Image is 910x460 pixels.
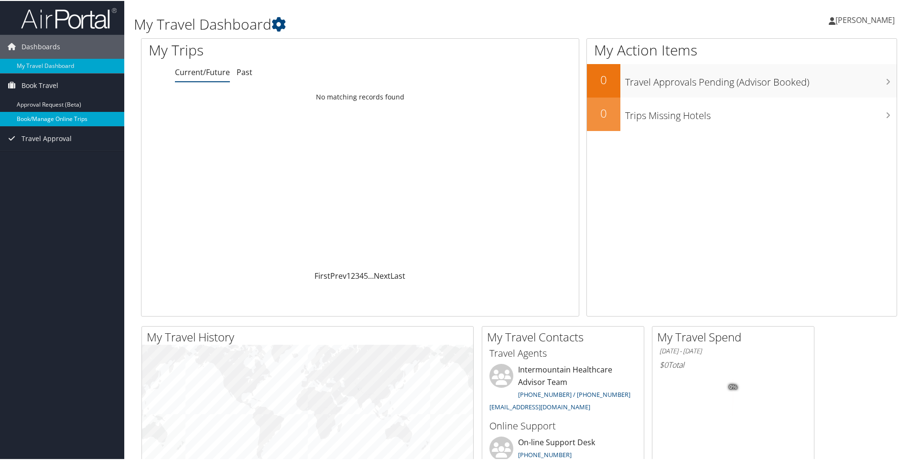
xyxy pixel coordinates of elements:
h3: Travel Approvals Pending (Advisor Booked) [625,70,897,88]
a: Last [390,270,405,280]
h3: Trips Missing Hotels [625,103,897,121]
a: Prev [330,270,347,280]
span: … [368,270,374,280]
a: [EMAIL_ADDRESS][DOMAIN_NAME] [489,402,590,410]
img: airportal-logo.png [21,6,117,29]
span: Dashboards [22,34,60,58]
span: $0 [660,359,668,369]
h1: My Travel Dashboard [134,13,648,33]
a: 2 [351,270,355,280]
span: Travel Approval [22,126,72,150]
h1: My Trips [149,39,390,59]
h6: [DATE] - [DATE] [660,346,807,355]
a: 0Travel Approvals Pending (Advisor Booked) [587,63,897,97]
a: 5 [364,270,368,280]
td: No matching records found [141,88,579,105]
a: [PHONE_NUMBER] [518,449,572,458]
a: Past [237,66,252,77]
a: Next [374,270,390,280]
h2: My Travel History [147,328,473,344]
span: Book Travel [22,73,58,97]
span: [PERSON_NAME] [835,14,895,24]
a: [PHONE_NUMBER] / [PHONE_NUMBER] [518,389,630,398]
a: First [314,270,330,280]
h3: Online Support [489,418,637,432]
a: 1 [347,270,351,280]
h3: Travel Agents [489,346,637,359]
h6: Total [660,359,807,369]
h1: My Action Items [587,39,897,59]
h2: 0 [587,104,620,120]
a: 0Trips Missing Hotels [587,97,897,130]
a: Current/Future [175,66,230,77]
a: 4 [359,270,364,280]
a: [PERSON_NAME] [829,5,904,33]
h2: My Travel Contacts [487,328,644,344]
tspan: 0% [729,383,737,389]
h2: 0 [587,71,620,87]
h2: My Travel Spend [657,328,814,344]
li: Intermountain Healthcare Advisor Team [485,363,641,414]
a: 3 [355,270,359,280]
